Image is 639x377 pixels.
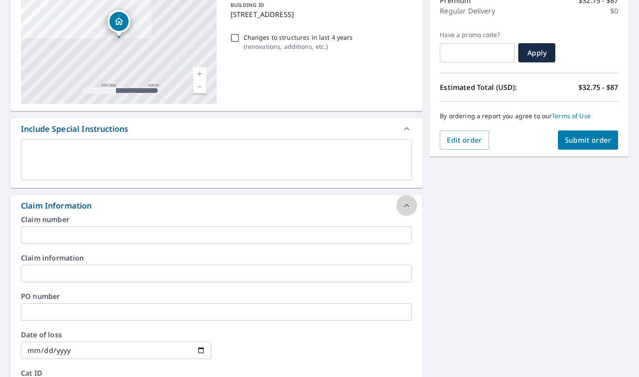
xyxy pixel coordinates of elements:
[21,370,412,377] label: Cat ID
[193,67,206,80] a: Current Level 17, Zoom In
[21,254,412,261] label: Claim information
[244,33,353,42] p: Changes to structures in last 4 years
[231,9,409,20] p: [STREET_ADDRESS]
[108,10,130,37] div: Dropped pin, building 1, Residential property, 7230 Battle Hills Dr Houston, TX 77040
[525,48,548,58] span: Apply
[193,80,206,93] a: Current Level 17, Zoom Out
[10,195,422,216] div: Claim Information
[552,112,591,120] a: Terms of Use
[440,6,495,16] p: Regular Delivery
[10,118,422,139] div: Include Special Instructions
[578,82,618,93] p: $32.75 - $87
[21,123,128,135] div: Include Special Instructions
[565,135,612,145] span: Submit order
[440,130,489,150] button: Edit order
[518,43,555,62] button: Apply
[610,6,618,16] p: $0
[231,1,264,9] p: BUILDING ID
[21,293,412,300] label: PO number
[440,82,529,93] p: Estimated Total (USD):
[21,200,92,212] div: Claim Information
[21,331,211,338] label: Date of loss
[244,42,353,51] p: ( renovations, additions, etc. )
[440,31,515,39] label: Have a promo code?
[21,216,412,223] label: Claim number
[447,135,482,145] span: Edit order
[440,112,618,120] p: By ordering a report you agree to our
[558,130,619,150] button: Submit order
